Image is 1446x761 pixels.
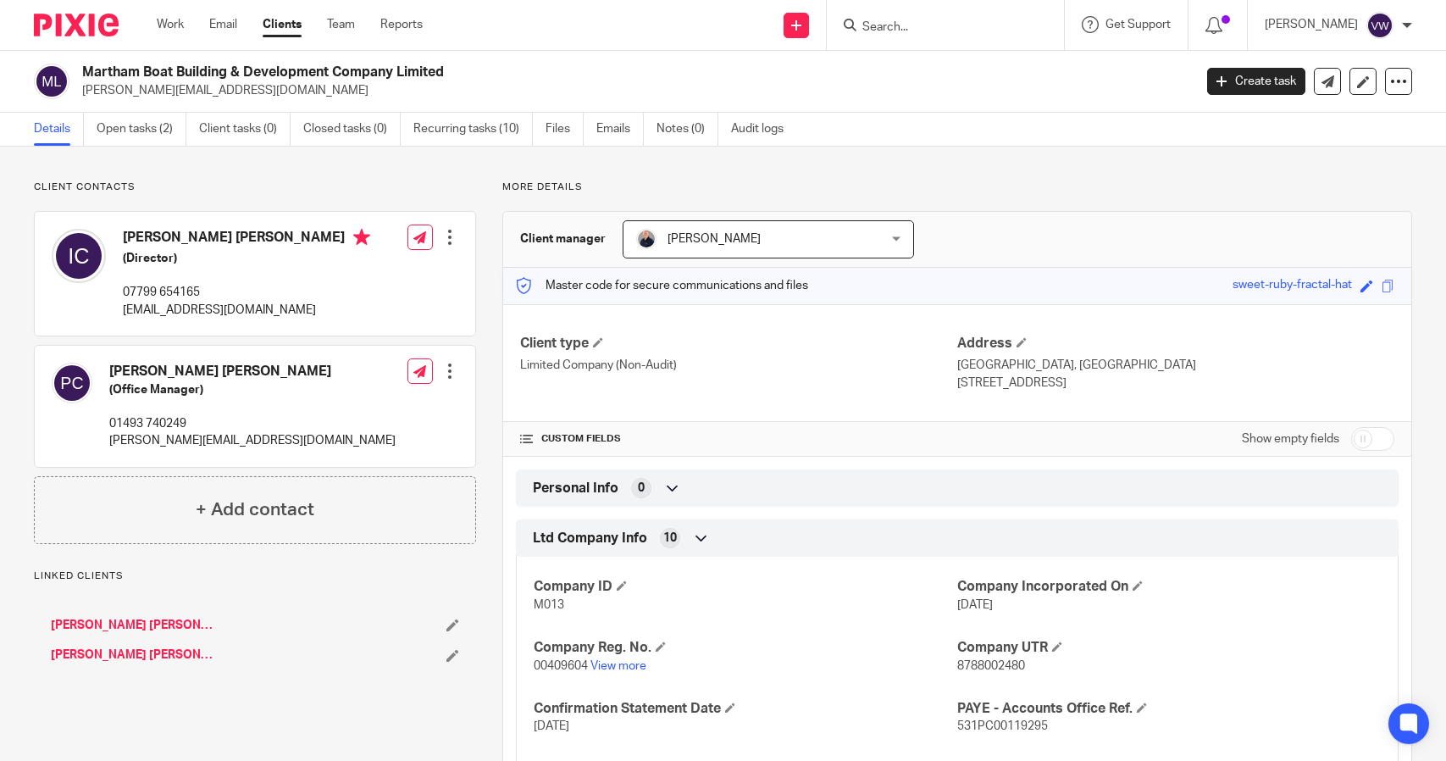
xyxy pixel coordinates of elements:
[1242,430,1339,447] label: Show empty fields
[957,599,993,611] span: [DATE]
[52,363,92,403] img: svg%3E
[668,233,761,245] span: [PERSON_NAME]
[957,700,1381,718] h4: PAYE - Accounts Office Ref.
[327,16,355,33] a: Team
[533,530,647,547] span: Ltd Company Info
[957,639,1381,657] h4: Company UTR
[52,229,106,283] img: svg%3E
[957,578,1381,596] h4: Company Incorporated On
[157,16,184,33] a: Work
[123,229,370,250] h4: [PERSON_NAME] [PERSON_NAME]
[861,20,1013,36] input: Search
[353,229,370,246] i: Primary
[520,357,957,374] p: Limited Company (Non-Audit)
[97,113,186,146] a: Open tasks (2)
[546,113,584,146] a: Files
[303,113,401,146] a: Closed tasks (0)
[34,569,476,583] p: Linked clients
[1207,68,1305,95] a: Create task
[534,660,588,672] span: 00409604
[123,284,370,301] p: 07799 654165
[1265,16,1358,33] p: [PERSON_NAME]
[123,302,370,319] p: [EMAIL_ADDRESS][DOMAIN_NAME]
[1233,276,1352,296] div: sweet-ruby-fractal-hat
[199,113,291,146] a: Client tasks (0)
[534,720,569,732] span: [DATE]
[263,16,302,33] a: Clients
[82,82,1182,99] p: [PERSON_NAME][EMAIL_ADDRESS][DOMAIN_NAME]
[123,250,370,267] h5: (Director)
[109,381,396,398] h5: (Office Manager)
[957,357,1394,374] p: [GEOGRAPHIC_DATA], [GEOGRAPHIC_DATA]
[109,363,396,380] h4: [PERSON_NAME] [PERSON_NAME]
[209,16,237,33] a: Email
[520,432,957,446] h4: CUSTOM FIELDS
[413,113,533,146] a: Recurring tasks (10)
[51,617,214,634] a: [PERSON_NAME] [PERSON_NAME]
[516,277,808,294] p: Master code for secure communications and files
[380,16,423,33] a: Reports
[109,432,396,449] p: [PERSON_NAME][EMAIL_ADDRESS][DOMAIN_NAME]
[957,335,1394,353] h4: Address
[520,335,957,353] h4: Client type
[34,113,84,146] a: Details
[1366,12,1393,39] img: svg%3E
[590,660,646,672] a: View more
[663,530,677,547] span: 10
[34,14,119,36] img: Pixie
[957,660,1025,672] span: 8788002480
[502,181,1412,194] p: More details
[534,599,564,611] span: M013
[957,375,1394,392] p: [STREET_ADDRESS]
[520,231,606,247] h3: Client manager
[1105,19,1171,31] span: Get Support
[34,64,69,99] img: svg%3E
[636,229,657,249] img: IMG_8745-0021-copy.jpg
[534,639,957,657] h4: Company Reg. No.
[82,64,961,81] h2: Martham Boat Building & Development Company Limited
[109,415,396,432] p: 01493 740249
[533,480,618,497] span: Personal Info
[51,647,214,664] a: [PERSON_NAME] [PERSON_NAME]
[657,113,718,146] a: Notes (0)
[957,720,1048,732] span: 531PC00119295
[196,497,314,523] h4: + Add contact
[534,578,957,596] h4: Company ID
[34,181,476,194] p: Client contacts
[596,113,644,146] a: Emails
[638,480,645,497] span: 0
[731,113,796,146] a: Audit logs
[534,700,957,718] h4: Confirmation Statement Date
